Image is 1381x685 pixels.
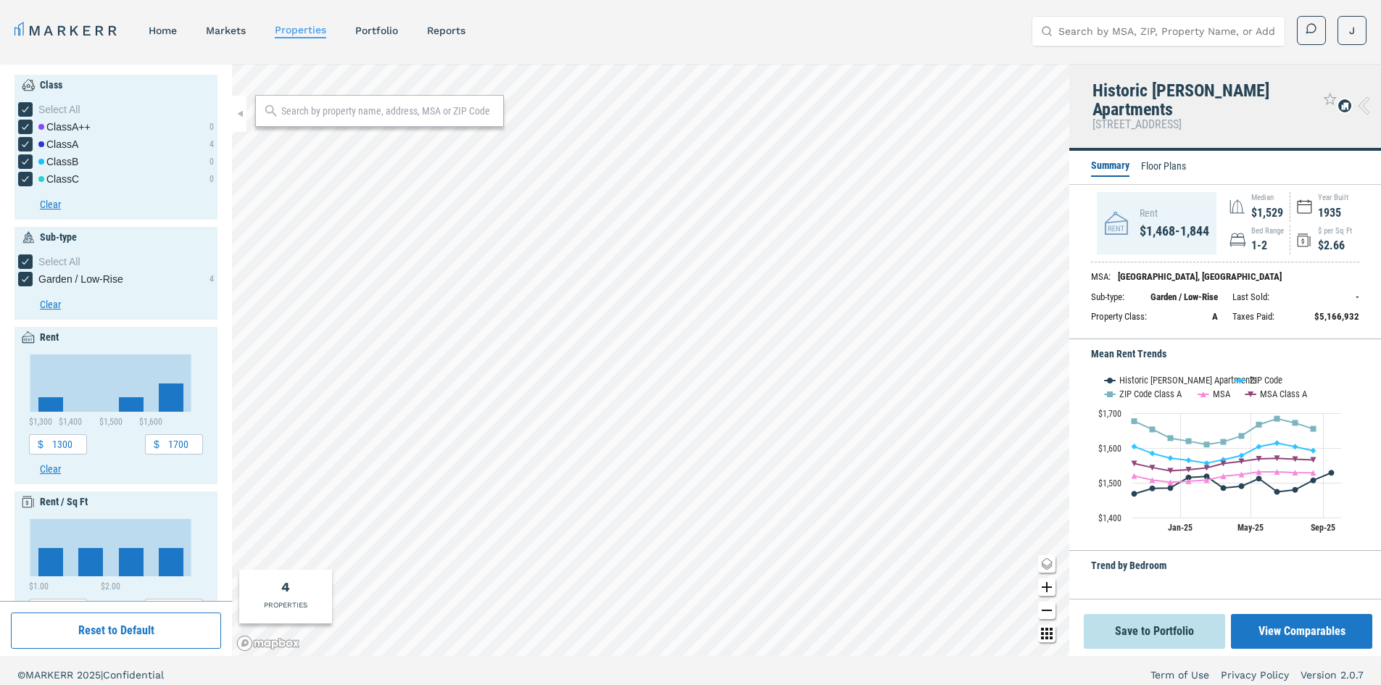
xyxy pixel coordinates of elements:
[1132,418,1137,424] path: Monday, 14 Oct, 20:00, 1,676.86. ZIP Code Class A.
[40,230,77,245] div: Sub-type
[1132,455,1316,473] g: MSA Class A, line 5 of 5 with 11 data points.
[1038,602,1056,619] button: Zoom out map button
[1251,204,1283,222] div: $1,529
[1221,485,1227,491] path: Friday, 14 Mar, 20:00, 1,485.12. Historic Boylan Apartments.
[18,137,78,151] div: [object Object] checkbox input
[18,120,91,134] div: [object Object] checkbox input
[29,519,192,591] svg: Interactive chart
[1141,159,1186,176] li: Floor Plans
[264,599,307,610] div: PROPERTIES
[1168,479,1174,485] path: Saturday, 14 Dec, 19:00, 1,501.4. MSA.
[275,24,326,36] a: properties
[1329,470,1335,476] path: Sunday, 14 Sep, 20:00, 1,528.57. Historic Boylan Apartments.
[1091,270,1111,284] div: MSA :
[1204,441,1210,447] path: Friday, 14 Feb, 19:00, 1,609.9. ZIP Code Class A.
[1084,614,1225,649] button: Save to Portfolio
[1168,468,1174,473] path: Saturday, 14 Dec, 19:00, 1,534.35. MSA Class A.
[1349,23,1355,38] span: J
[149,25,177,36] a: home
[1221,473,1227,479] path: Friday, 14 Mar, 20:00, 1,518.53. MSA.
[281,577,290,597] div: Total of properties
[1092,119,1337,130] h5: [STREET_ADDRESS]
[1132,460,1137,466] path: Monday, 14 Oct, 20:00, 1,555.08. MSA Class A.
[1119,389,1182,399] text: ZIP Code Class A
[1256,444,1262,449] path: Wednesday, 14 May, 20:00, 1,603.78. ZIP Code.
[1168,455,1174,461] path: Saturday, 14 Dec, 19:00, 1,570.71. ZIP Code.
[210,273,214,286] div: 4
[159,383,183,412] path: $1,600 - $1,700, 2. Histogram.
[59,417,82,427] text: $1,400
[1105,578,1159,589] button: Show 1 Bedroom
[1198,380,1230,391] button: Show MSA
[29,417,52,427] text: $1,300
[11,613,221,649] button: Reset to Default
[1231,614,1372,649] button: View Comparables
[1251,192,1283,204] div: Median
[1098,513,1121,523] text: $1,400
[1118,270,1282,284] div: [GEOGRAPHIC_DATA], [GEOGRAPHIC_DATA]
[1318,192,1348,204] div: Year Built
[1239,483,1245,489] path: Monday, 14 Apr, 20:00, 1,490.01. Historic Boylan Apartments.
[18,102,214,117] div: [object Object] checkbox input
[25,669,77,681] span: MARKERR
[40,462,214,477] button: Clear button
[38,172,79,186] div: Class C
[1256,456,1262,462] path: Wednesday, 14 May, 20:00, 1,568.58. MSA Class A.
[1091,310,1147,324] div: Property Class :
[14,20,120,41] a: MARKERR
[1274,455,1280,461] path: Saturday, 14 Jun, 20:00, 1,570.12. MSA Class A.
[1091,558,1359,573] h5: Trend by Bedroom
[1293,456,1298,462] path: Monday, 14 Jul, 20:00, 1,567.77. MSA Class A.
[1132,473,1137,478] path: Monday, 14 Oct, 20:00, 1,519.57. MSA.
[1232,290,1269,304] div: Last Sold :
[1235,366,1283,377] button: Show ZIP Code
[232,64,1069,656] canvas: Map
[1311,425,1316,431] path: Thursday, 14 Aug, 20:00, 1,655.03. ZIP Code Class A.
[1186,457,1192,463] path: Tuesday, 14 Jan, 19:00, 1,564.36. ZIP Code.
[1293,487,1298,493] path: Monday, 14 Jul, 20:00, 1,479.44. Historic Boylan Apartments.
[1318,204,1348,222] div: 1935
[1239,452,1245,458] path: Monday, 14 Apr, 20:00, 1,577.97. ZIP Code.
[1221,439,1227,444] path: Friday, 14 Mar, 20:00, 1,617.44. ZIP Code Class A.
[1237,523,1264,533] text: May-25
[139,417,162,427] text: $1,600
[38,102,214,117] div: Select All
[1150,477,1156,483] path: Thursday, 14 Nov, 19:00, 1,507.79. MSA.
[18,172,79,186] div: [object Object] checkbox input
[29,519,203,591] div: Chart. Highcharts interactive chart.
[1150,465,1156,470] path: Thursday, 14 Nov, 19:00, 1,543.46. MSA Class A.
[119,397,144,412] path: $1,500 - $1,600, 1. Histogram.
[1338,16,1367,45] button: J
[1091,158,1129,177] li: Summary
[1311,523,1335,533] text: Sep-25
[1239,458,1245,464] path: Monday, 14 Apr, 20:00, 1,561.54. MSA Class A.
[119,548,144,576] path: $2.00 - $2.50, 1. Histogram.
[1293,470,1298,476] path: Monday, 14 Jul, 20:00, 1,529.23. MSA.
[427,25,465,36] a: reports
[1274,440,1280,446] path: Saturday, 14 Jun, 20:00, 1,614.2. ZIP Code.
[1092,81,1314,119] div: Historic [PERSON_NAME] Apartments
[29,354,192,426] svg: Interactive chart
[18,254,214,269] div: [object Object] checkbox input
[29,354,203,426] div: Chart. Highcharts interactive chart.
[99,417,123,427] text: $1,500
[40,197,214,212] button: Clear button
[1150,668,1209,682] a: Term of Use
[1132,444,1137,449] path: Monday, 14 Oct, 20:00, 1,604.02. ZIP Code.
[77,669,103,681] span: 2025 |
[101,581,120,591] text: $2.00
[29,581,49,591] text: $1.00
[1132,415,1316,447] g: ZIP Code Class A, line 3 of 5 with 11 data points.
[1274,489,1280,494] path: Saturday, 14 Jun, 20:00, 1,473.83. Historic Boylan Apartments.
[1132,469,1316,485] g: MSA, line 4 of 5 with 11 data points.
[1150,485,1156,491] path: Thursday, 14 Nov, 19:00, 1,484.02. Historic Boylan Apartments.
[1091,362,1359,543] div: Chart. Highcharts interactive chart.
[40,494,88,510] div: Rent / Sq Ft
[38,272,123,286] span: Garden / Low-Rise
[38,137,78,151] div: Class A
[281,104,496,118] input: Search by property name, address, MSA or ZIP Code
[38,548,63,576] path: $1.00 - $1.50, 1. Histogram.
[1098,478,1121,489] text: $1,500
[1091,290,1124,304] div: Sub-type :
[17,669,25,681] span: ©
